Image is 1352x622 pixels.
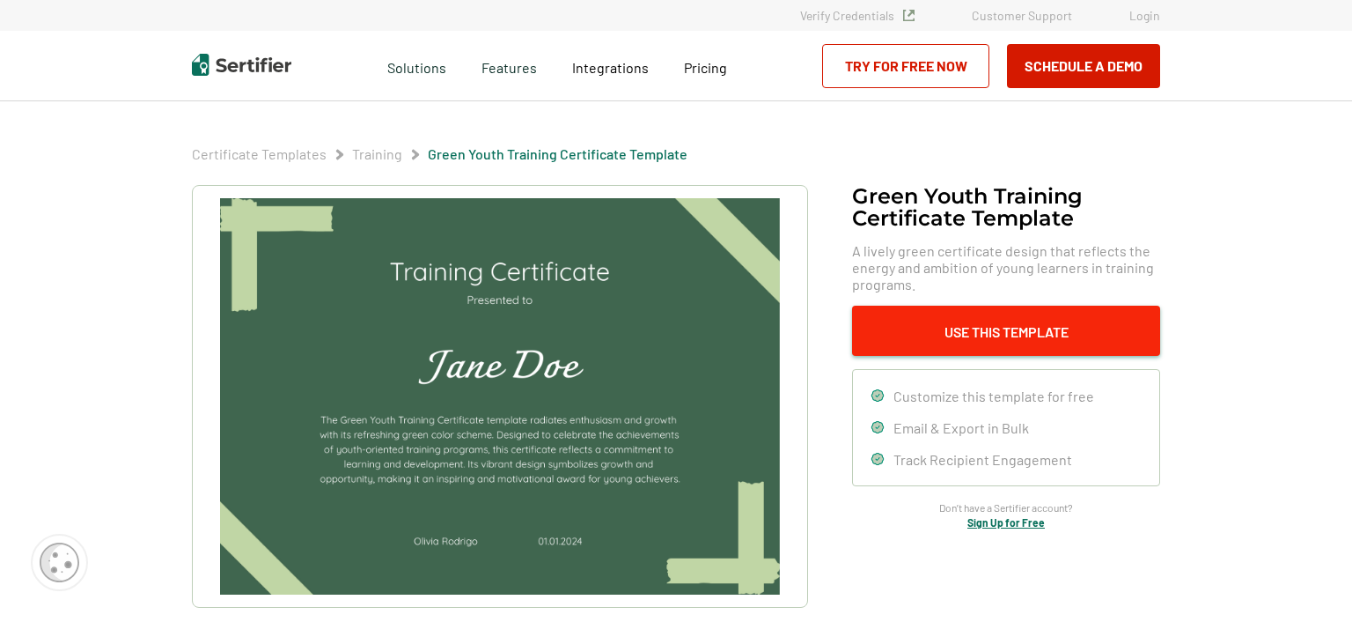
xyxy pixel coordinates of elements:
[822,44,989,88] a: Try for Free Now
[852,306,1160,356] button: Use This Template
[1129,8,1160,23] a: Login
[352,145,402,163] span: Training
[192,145,327,163] span: Certificate Templates
[852,242,1160,292] span: A lively green certificate design that reflects the energy and ambition of young learners in trai...
[1264,537,1352,622] iframe: Chat Widget
[192,54,291,76] img: Sertifier | Digital Credentialing Platform
[428,145,687,163] span: Green Youth Training Certificate Template
[684,59,727,76] span: Pricing
[893,388,1094,404] span: Customize this template for free
[572,55,649,77] a: Integrations
[220,198,780,595] img: Green Youth Training Certificate Template
[352,145,402,162] a: Training
[481,55,537,77] span: Features
[192,145,327,162] a: Certificate Templates
[684,55,727,77] a: Pricing
[387,55,446,77] span: Solutions
[40,543,79,582] img: Cookie Popup Icon
[903,10,915,21] img: Verified
[192,145,687,163] div: Breadcrumb
[972,8,1072,23] a: Customer Support
[939,500,1073,516] span: Don’t have a Sertifier account?
[572,59,649,76] span: Integrations
[852,185,1160,229] h1: Green Youth Training Certificate Template
[967,516,1045,529] a: Sign Up for Free
[800,8,915,23] a: Verify Credentials
[428,145,687,162] a: Green Youth Training Certificate Template
[1007,44,1160,88] button: Schedule a Demo
[893,419,1029,436] span: Email & Export in Bulk
[893,451,1072,468] span: Track Recipient Engagement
